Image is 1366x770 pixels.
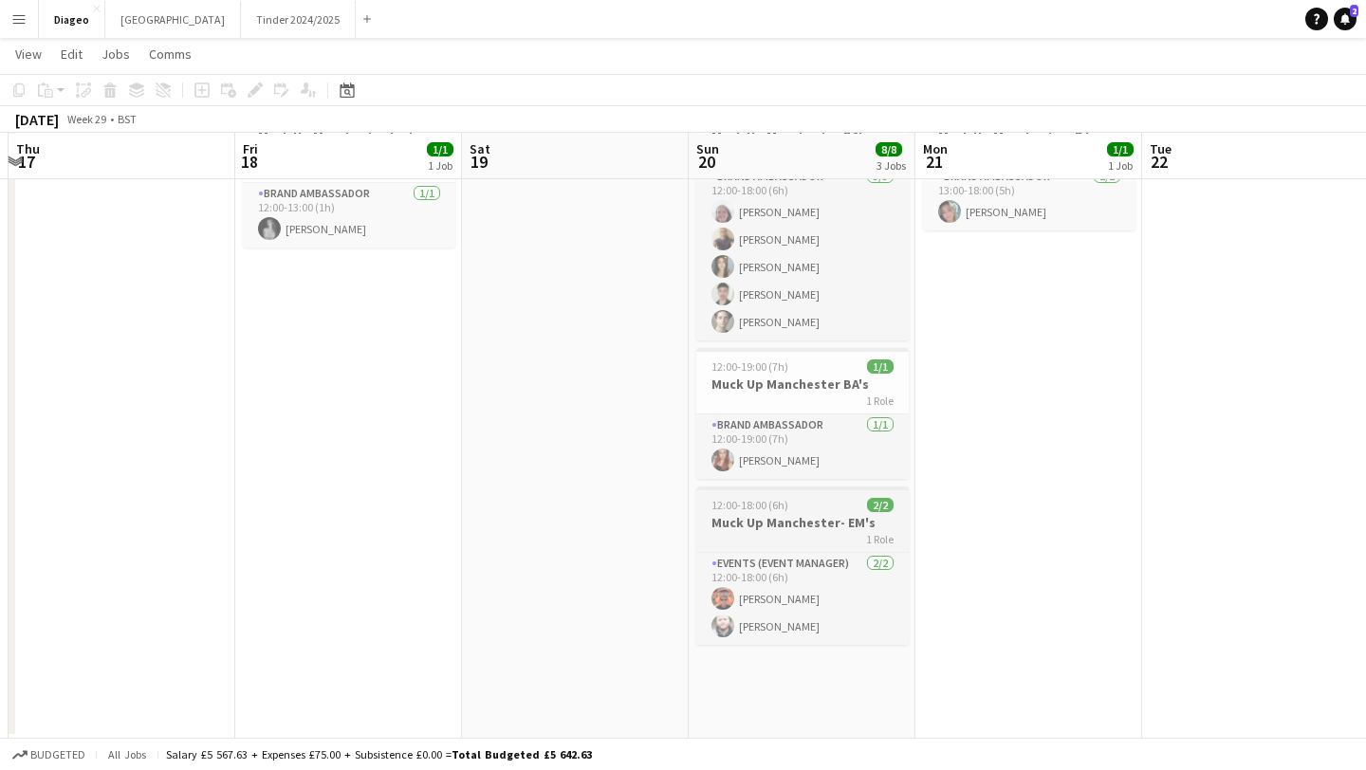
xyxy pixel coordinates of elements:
app-card-role: Events (Event Manager)2/212:00-18:00 (6h)[PERSON_NAME][PERSON_NAME] [696,553,909,645]
button: [GEOGRAPHIC_DATA] [105,1,241,38]
app-job-card: 12:00-18:00 (6h)2/2Muck Up Manchester- EM's1 RoleEvents (Event Manager)2/212:00-18:00 (6h)[PERSON... [696,486,909,645]
span: 8/8 [876,142,902,156]
span: Sat [470,140,490,157]
span: 1 Role [866,532,894,546]
span: 21 [920,151,948,173]
a: Comms [141,42,199,66]
span: 17 [13,151,40,173]
app-card-role: Brand Ambassador1/113:00-18:00 (5h)[PERSON_NAME] [923,166,1135,230]
button: Budgeted [9,744,88,765]
span: 1 Role [866,394,894,408]
span: Mon [923,140,948,157]
span: All jobs [104,747,150,761]
button: Tinder 2024/2025 [241,1,356,38]
div: 3 Jobs [877,158,906,173]
span: 19 [467,151,490,173]
span: 2/2 [867,498,894,512]
span: Week 29 [63,112,110,126]
h3: Muck Up Manchester BA's [696,376,909,393]
span: 20 [693,151,719,173]
span: 1/1 [1107,142,1134,156]
a: Edit [53,42,90,66]
div: 1 Job [1108,158,1133,173]
span: 12:00-19:00 (7h) [711,359,788,374]
app-card-role: Brand Ambassador5/512:00-18:00 (6h)[PERSON_NAME][PERSON_NAME][PERSON_NAME][PERSON_NAME][PERSON_NAME] [696,166,909,340]
a: 2 [1334,8,1357,30]
span: 22 [1147,151,1172,173]
div: [DATE] [15,110,59,129]
span: Comms [149,46,192,63]
span: Total Budgeted £5 642.63 [452,747,592,761]
span: 1/1 [427,142,453,156]
span: Thu [16,140,40,157]
app-job-card: 12:00-19:00 (7h)1/1Muck Up Manchester BA's1 RoleBrand Ambassador1/112:00-19:00 (7h)[PERSON_NAME] [696,348,909,479]
span: Jobs [102,46,130,63]
span: Tue [1150,140,1172,157]
app-card-role: Brand Ambassador1/112:00-13:00 (1h)[PERSON_NAME] [243,183,455,247]
span: 1/1 [867,359,894,374]
span: Sun [696,140,719,157]
a: Jobs [94,42,138,66]
span: Edit [61,46,83,63]
span: Budgeted [30,748,85,761]
app-job-card: 12:00-18:00 (6h)5/5Muck Up Manchester BA's1 RoleBrand Ambassador5/512:00-18:00 (6h)[PERSON_NAME][... [696,100,909,340]
span: 12:00-18:00 (6h) [711,498,788,512]
div: Salary £5 567.63 + Expenses £75.00 + Subsistence £0.00 = [166,747,592,761]
div: BST [118,112,137,126]
a: View [8,42,49,66]
div: 1 Job [428,158,452,173]
span: 2 [1350,5,1358,17]
h3: Muck Up Manchester- EM's [696,514,909,531]
button: Diageo [39,1,105,38]
span: View [15,46,42,63]
span: Fri [243,140,258,157]
span: 18 [240,151,258,173]
app-card-role: Brand Ambassador1/112:00-19:00 (7h)[PERSON_NAME] [696,414,909,479]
